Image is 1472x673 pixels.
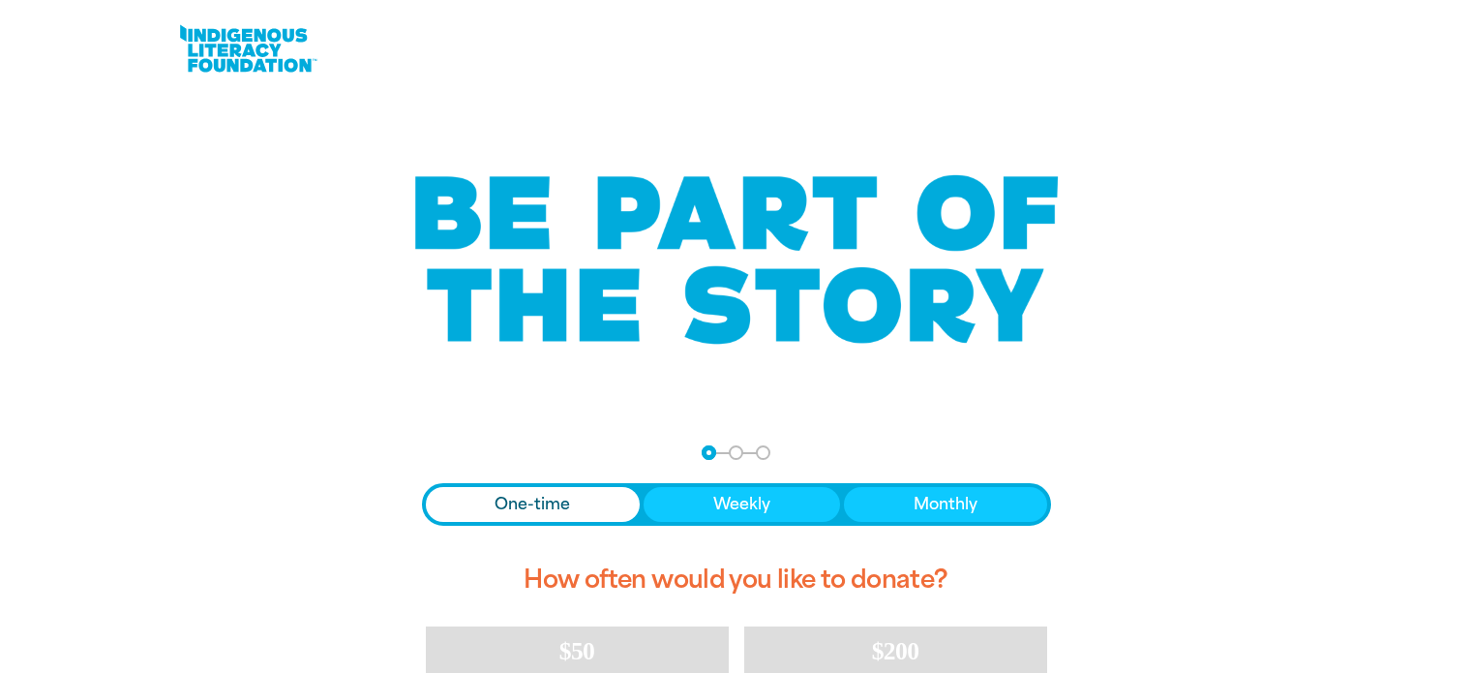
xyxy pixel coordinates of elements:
[702,445,716,460] button: Navigate to step 1 of 3 to enter your donation amount
[872,637,919,665] span: $200
[729,445,743,460] button: Navigate to step 2 of 3 to enter your details
[426,487,641,522] button: One-time
[495,493,570,516] span: One-time
[422,483,1051,526] div: Donation frequency
[844,487,1047,522] button: Monthly
[756,445,770,460] button: Navigate to step 3 of 3 to enter your payment details
[644,487,840,522] button: Weekly
[713,493,770,516] span: Weekly
[398,137,1075,383] img: Be part of the story
[559,637,594,665] span: $50
[422,549,1051,611] h2: How often would you like to donate?
[914,493,977,516] span: Monthly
